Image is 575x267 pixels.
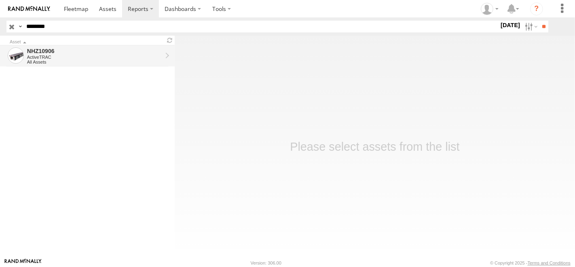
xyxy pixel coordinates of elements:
[27,60,162,64] div: All Assets
[8,6,50,12] img: rand-logo.svg
[17,21,23,32] label: Search Query
[528,261,571,265] a: Terms and Conditions
[27,55,162,60] div: ActiveTRAC
[165,36,175,44] span: Refresh
[490,261,571,265] div: © Copyright 2025 -
[10,40,162,44] div: Click to Sort
[530,2,543,15] i: ?
[251,261,281,265] div: Version: 306.00
[4,259,42,267] a: Visit our Website
[499,21,522,30] label: [DATE]
[478,3,501,15] div: Zulema McIntosch
[27,47,162,55] div: NHZ10906 - View Asset History
[522,21,539,32] label: Search Filter Options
